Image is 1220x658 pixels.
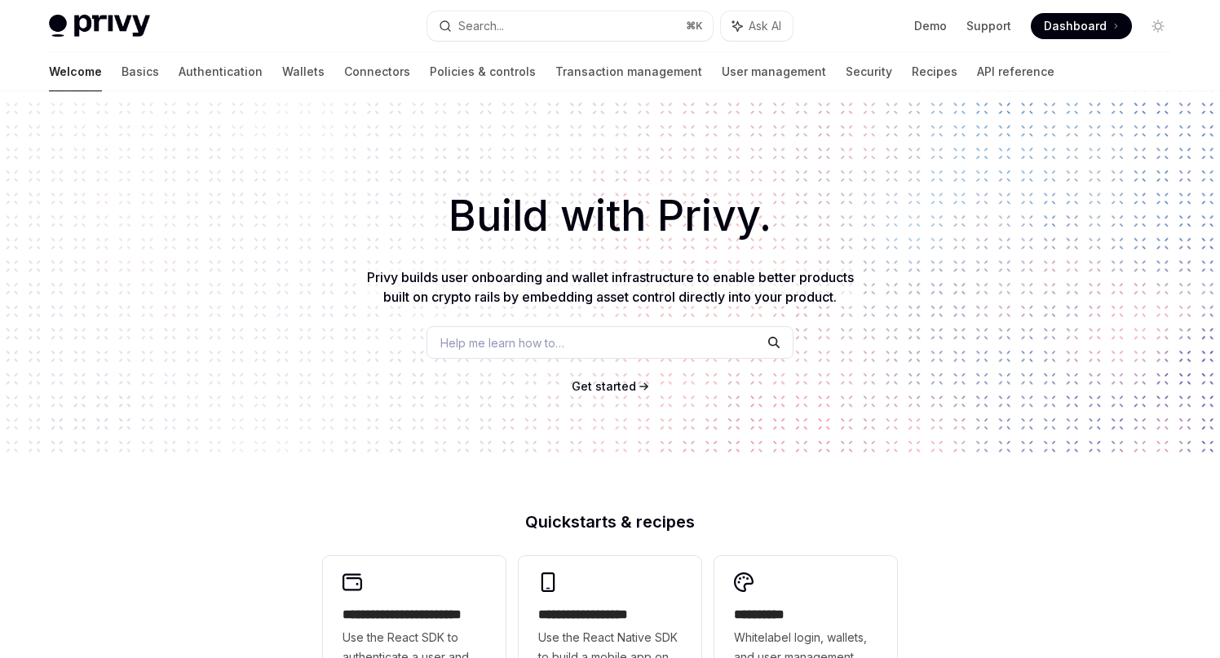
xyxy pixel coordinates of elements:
a: Get started [572,378,636,395]
div: Search... [458,16,504,36]
button: Search...⌘K [427,11,713,41]
span: Privy builds user onboarding and wallet infrastructure to enable better products built on crypto ... [367,269,854,305]
a: Policies & controls [430,52,536,91]
a: Connectors [344,52,410,91]
button: Toggle dark mode [1145,13,1171,39]
span: Get started [572,379,636,393]
img: light logo [49,15,150,38]
span: Dashboard [1044,18,1107,34]
h2: Quickstarts & recipes [323,514,897,530]
a: User management [722,52,826,91]
a: Recipes [912,52,957,91]
a: Wallets [282,52,325,91]
h1: Build with Privy. [26,184,1194,248]
a: Security [846,52,892,91]
a: API reference [977,52,1054,91]
button: Ask AI [721,11,793,41]
a: Dashboard [1031,13,1132,39]
a: Welcome [49,52,102,91]
span: Help me learn how to… [440,334,564,351]
a: Support [966,18,1011,34]
a: Basics [122,52,159,91]
a: Authentication [179,52,263,91]
span: Ask AI [749,18,781,34]
a: Demo [914,18,947,34]
span: ⌘ K [686,20,703,33]
a: Transaction management [555,52,702,91]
